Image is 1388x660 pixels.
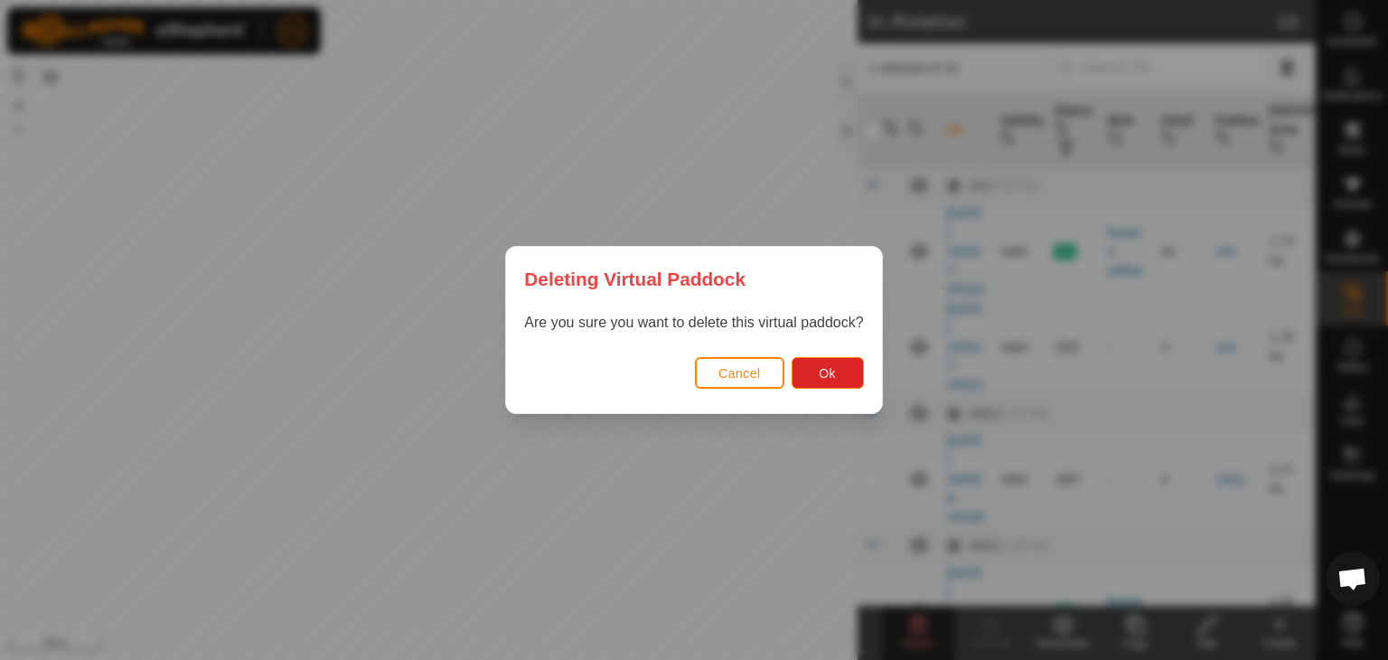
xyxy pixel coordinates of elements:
[792,357,864,389] button: Ok
[524,265,746,293] span: Deleting Virtual Paddock
[695,357,784,389] button: Cancel
[524,312,863,334] p: Are you sure you want to delete this virtual paddock?
[819,366,836,381] span: Ok
[1326,552,1380,606] div: Open chat
[718,366,761,381] span: Cancel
